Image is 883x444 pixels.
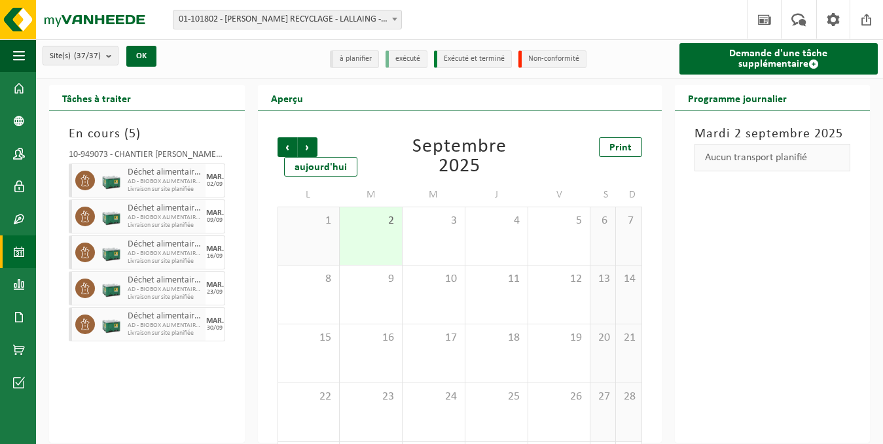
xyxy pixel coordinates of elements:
span: 8 [285,272,333,286]
div: Aucun transport planifié [694,144,851,171]
span: AD - BIOBOX ALIMENTAIRE CAT,3 [128,214,202,222]
div: MAR. [206,173,224,181]
span: 10 [409,272,458,286]
td: M [403,183,465,207]
span: 5 [535,214,584,228]
span: 23 [346,390,395,404]
span: Suivant [298,137,317,157]
span: Print [609,143,632,153]
div: Septembre 2025 [395,137,523,177]
button: Site(s)(37/37) [43,46,118,65]
span: 11 [472,272,521,286]
span: AD - BIOBOX ALIMENTAIRE CAT,3 [128,178,202,186]
span: 22 [285,390,333,404]
span: 9 [346,272,395,286]
span: 3 [409,214,458,228]
li: exécuté [386,50,427,68]
span: 24 [409,390,458,404]
div: 09/09 [207,217,223,224]
div: MAR. [206,281,224,289]
div: 10-949073 - CHANTIER [PERSON_NAME] CUINCY - CUINCY [69,150,225,163]
span: 01-101802 - THEYS RECYCLAGE - LALLAING - LALLAING [173,10,401,29]
span: 25 [472,390,521,404]
span: Déchet alimentaire, cat 3, contenant des produits d'origine animale, emballage synthétique [128,239,202,250]
td: S [590,183,616,207]
span: 01-101802 - THEYS RECYCLAGE - LALLAING - LALLAING [173,10,402,29]
span: 7 [622,214,634,228]
div: 23/09 [207,289,223,296]
div: MAR. [206,245,224,253]
button: OK [126,46,156,67]
img: PB-LB-0680-HPE-GN-01 [101,207,121,226]
span: 27 [597,390,609,404]
h2: Aperçu [258,85,316,111]
span: Déchet alimentaire, cat 3, contenant des produits d'origine animale, emballage synthétique [128,203,202,214]
span: AD - BIOBOX ALIMENTAIRE CAT,3 [128,250,202,258]
span: Livraison sur site planifiée [128,294,202,301]
span: 13 [597,272,609,286]
td: J [465,183,528,207]
div: MAR. [206,317,224,325]
div: 16/09 [207,253,223,260]
span: 1 [285,214,333,228]
span: 20 [597,331,609,345]
span: 2 [346,214,395,228]
img: PB-LB-0680-HPE-GN-01 [101,315,121,334]
span: 17 [409,331,458,345]
count: (37/37) [74,52,101,60]
span: 26 [535,390,584,404]
span: 6 [597,214,609,228]
span: Livraison sur site planifiée [128,258,202,265]
span: Site(s) [50,46,101,66]
span: AD - BIOBOX ALIMENTAIRE CAT,3 [128,322,202,330]
span: 4 [472,214,521,228]
img: PB-LB-0680-HPE-GN-01 [101,279,121,298]
span: 14 [622,272,634,286]
li: Exécuté et terminé [434,50,512,68]
span: Déchet alimentaire, cat 3, contenant des produits d'origine animale, emballage synthétique [128,311,202,322]
span: 15 [285,331,333,345]
span: Déchet alimentaire, cat 3, contenant des produits d'origine animale, emballage synthétique [128,275,202,286]
span: Livraison sur site planifiée [128,222,202,230]
h3: Mardi 2 septembre 2025 [694,124,851,144]
td: V [528,183,591,207]
a: Print [599,137,642,157]
div: aujourd'hui [284,157,357,177]
img: PB-LB-0680-HPE-GN-01 [101,171,121,190]
img: PB-LB-0680-HPE-GN-01 [101,243,121,262]
span: 16 [346,331,395,345]
span: Précédent [278,137,297,157]
h2: Tâches à traiter [49,85,144,111]
span: 19 [535,331,584,345]
div: 02/09 [207,181,223,188]
td: D [616,183,641,207]
span: 12 [535,272,584,286]
span: 18 [472,331,521,345]
div: MAR. [206,209,224,217]
span: Déchet alimentaire, cat 3, contenant des produits d'origine animale, emballage synthétique [128,167,202,178]
span: AD - BIOBOX ALIMENTAIRE CAT,3 [128,286,202,294]
td: L [278,183,340,207]
span: Livraison sur site planifiée [128,330,202,337]
span: Livraison sur site planifiée [128,186,202,194]
span: 21 [622,331,634,345]
h3: En cours ( ) [69,124,225,144]
div: 30/09 [207,325,223,332]
li: Non-conformité [518,50,586,68]
h2: Programme journalier [675,85,800,111]
span: 5 [129,128,136,141]
li: à planifier [330,50,379,68]
a: Demande d'une tâche supplémentaire [679,43,878,75]
span: 28 [622,390,634,404]
td: M [340,183,403,207]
